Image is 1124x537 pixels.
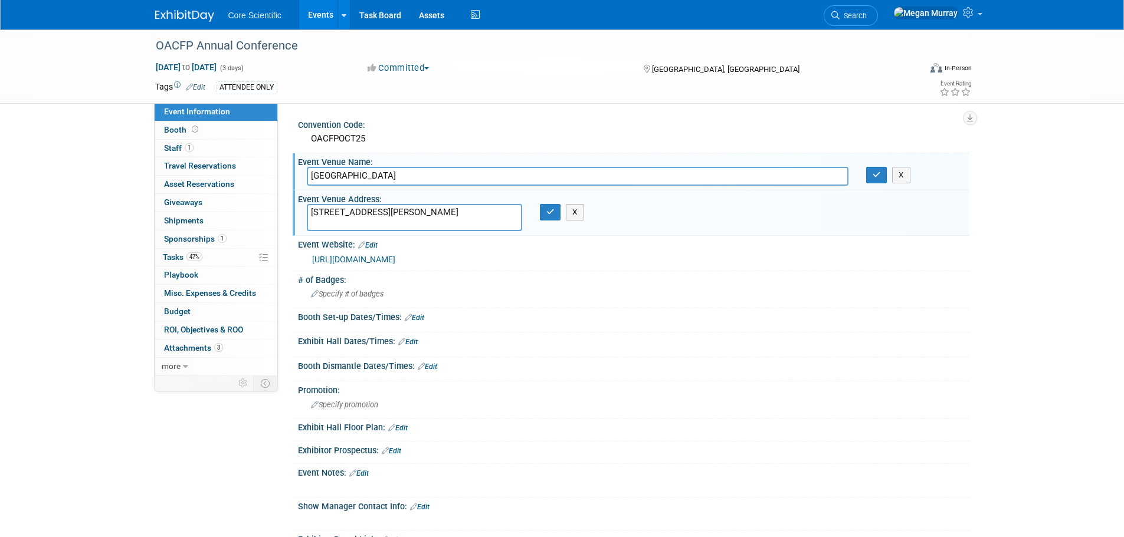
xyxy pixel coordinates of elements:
div: Event Format [851,61,972,79]
a: Shipments [155,212,277,230]
a: Search [824,5,878,26]
span: Search [840,11,867,20]
a: ROI, Objectives & ROO [155,321,277,339]
span: Specify promotion [311,400,378,409]
div: Exhibit Hall Dates/Times: [298,332,969,348]
a: Event Information [155,103,277,121]
a: Sponsorships1 [155,230,277,248]
span: (3 days) [219,64,244,72]
a: Edit [358,241,378,249]
div: Event Notes: [298,464,969,479]
div: Event Rating [939,81,971,87]
span: [GEOGRAPHIC_DATA], [GEOGRAPHIC_DATA] [652,65,799,74]
a: Edit [410,503,430,511]
span: 1 [185,143,194,152]
a: Travel Reservations [155,157,277,175]
div: ATTENDEE ONLY [216,81,277,94]
div: Promotion: [298,381,969,396]
span: 1 [218,234,227,243]
div: Exhibit Hall Floor Plan: [298,419,969,434]
div: Event Website: [298,236,969,251]
span: Event Information [164,107,230,116]
span: Sponsorships [164,234,227,243]
div: Convention Code: [298,116,969,131]
div: Event Venue Address: [298,190,969,205]
span: ROI, Objectives & ROO [164,325,243,334]
a: more [155,358,277,375]
a: Attachments3 [155,340,277,357]
span: Staff [164,143,194,153]
a: Edit [398,338,418,346]
span: Attachments [164,343,223,352]
td: Tags [155,81,205,94]
div: OACFP Annual Conference [152,35,903,57]
button: X [566,204,584,220]
img: ExhibitDay [155,10,214,22]
a: Edit [382,447,401,455]
span: Specify # of badges [311,289,384,298]
span: Booth [164,125,201,134]
a: Edit [388,424,408,432]
a: Edit [418,363,437,371]
span: Tasks [163,252,202,262]
span: Asset Reservations [164,179,234,189]
div: Booth Set-up Dates/Times: [298,308,969,324]
button: X [892,167,910,183]
div: In-Person [944,64,972,73]
div: OACFPOCT25 [307,130,961,148]
a: Edit [405,314,424,322]
a: Booth [155,121,277,139]
span: more [162,361,181,371]
img: Format-Inperson.png [930,63,942,73]
span: 3 [214,343,223,352]
span: Playbook [164,270,198,279]
a: Tasks47% [155,249,277,266]
span: Shipments [164,216,204,225]
span: Budget [164,307,191,316]
button: Committed [363,62,434,74]
div: Booth Dismantle Dates/Times: [298,357,969,373]
a: Budget [155,303,277,321]
span: 47% [186,252,202,261]
span: Travel Reservations [164,161,236,170]
div: Event Venue Name: [298,153,969,168]
span: Booth not reserved yet [189,125,201,134]
a: Playbook [155,266,277,284]
a: Edit [186,83,205,91]
a: Edit [349,469,369,477]
a: Staff1 [155,140,277,157]
div: Show Manager Contact Info: [298,498,969,513]
div: Exhibitor Prospectus: [298,442,969,457]
td: Personalize Event Tab Strip [233,375,254,391]
span: to [181,62,192,72]
span: Core Scientific [228,11,281,20]
span: Giveaways [164,197,202,207]
div: # of Badges: [298,271,969,286]
td: Toggle Event Tabs [253,375,277,391]
a: [URL][DOMAIN_NAME] [312,255,395,264]
a: Misc. Expenses & Credits [155,285,277,302]
span: [DATE] [DATE] [155,62,217,73]
a: Giveaways [155,194,277,212]
a: Asset Reservations [155,176,277,193]
span: Misc. Expenses & Credits [164,288,256,298]
img: Megan Murray [893,6,958,19]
